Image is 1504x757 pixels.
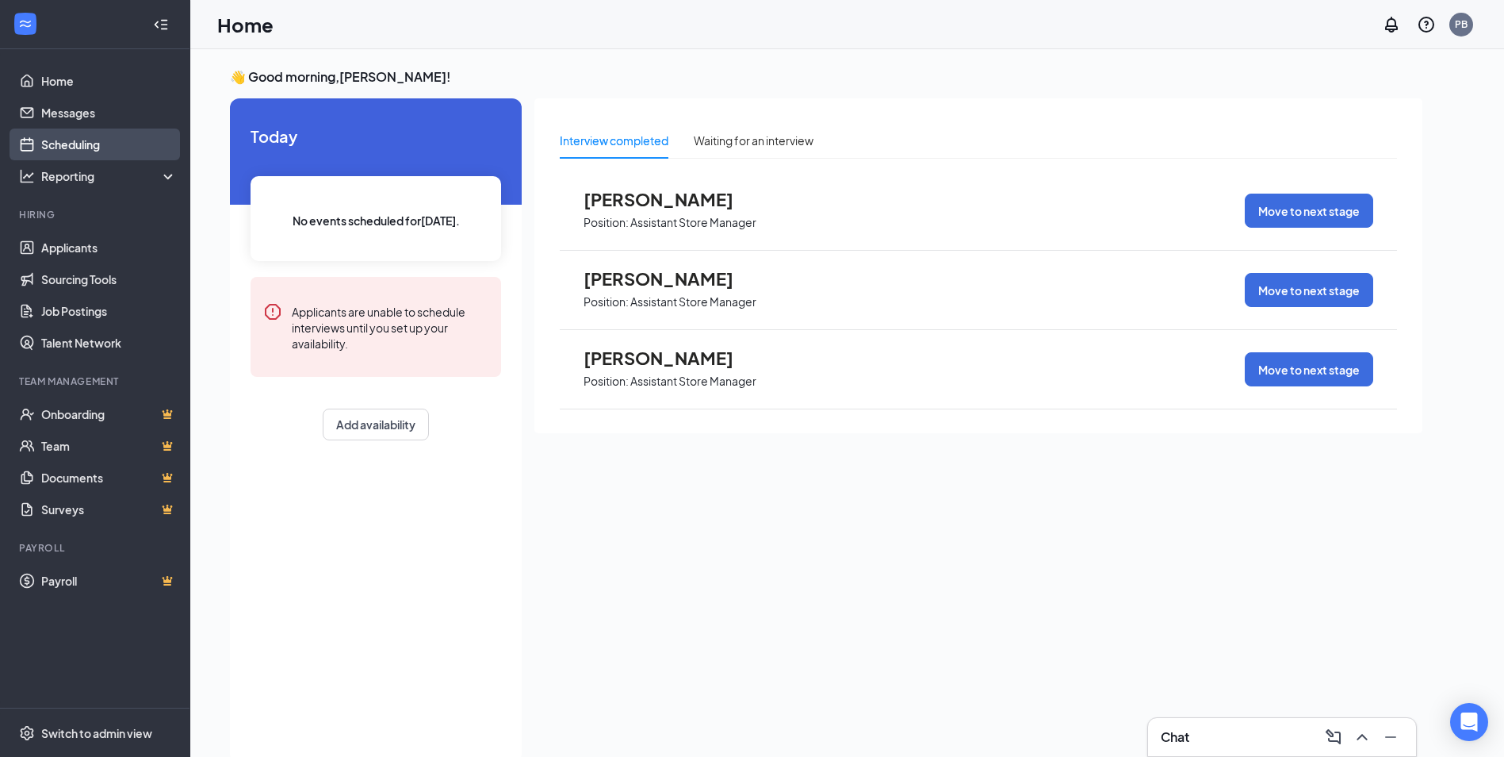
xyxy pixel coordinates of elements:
button: Move to next stage [1245,352,1373,386]
div: Interview completed [560,132,668,149]
svg: ChevronUp [1353,728,1372,747]
div: Hiring [19,208,174,221]
a: Sourcing Tools [41,263,177,295]
svg: ComposeMessage [1324,728,1343,747]
button: Minimize [1378,724,1403,750]
p: Assistant Store Manager [630,374,756,389]
a: Home [41,65,177,97]
button: Move to next stage [1245,273,1373,307]
svg: Minimize [1381,728,1400,747]
svg: Notifications [1382,15,1401,34]
h3: Chat [1161,728,1189,746]
span: Today [251,124,501,148]
a: Applicants [41,232,177,263]
div: Switch to admin view [41,725,152,741]
button: ChevronUp [1349,724,1375,750]
svg: QuestionInfo [1417,15,1436,34]
div: Applicants are unable to schedule interviews until you set up your availability. [292,302,488,352]
div: Reporting [41,168,178,184]
span: [PERSON_NAME] [584,348,758,368]
a: SurveysCrown [41,494,177,525]
span: [PERSON_NAME] [584,189,758,209]
div: Payroll [19,541,174,555]
svg: Error [263,302,282,321]
p: Assistant Store Manager [630,294,756,309]
div: Open Intercom Messenger [1450,703,1488,741]
svg: WorkstreamLogo [17,16,33,32]
h1: Home [217,11,274,38]
span: No events scheduled for [DATE] . [293,212,460,229]
svg: Collapse [153,17,169,33]
div: Team Management [19,375,174,388]
button: ComposeMessage [1321,724,1346,750]
a: TeamCrown [41,430,177,462]
div: PB [1455,17,1468,31]
button: Add availability [323,409,429,440]
span: [PERSON_NAME] [584,268,758,289]
svg: Analysis [19,168,35,184]
a: PayrollCrown [41,565,177,597]
a: Talent Network [41,327,177,359]
a: Messages [41,97,177,129]
p: Position: [584,374,629,389]
p: Position: [584,294,629,309]
div: Waiting for an interview [694,132,813,149]
h3: 👋 Good morning, [PERSON_NAME] ! [230,68,1422,86]
a: Scheduling [41,129,177,160]
button: Move to next stage [1245,194,1373,228]
p: Assistant Store Manager [630,215,756,230]
svg: Settings [19,725,35,741]
a: OnboardingCrown [41,398,177,430]
p: Position: [584,215,629,230]
a: DocumentsCrown [41,462,177,494]
a: Job Postings [41,295,177,327]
